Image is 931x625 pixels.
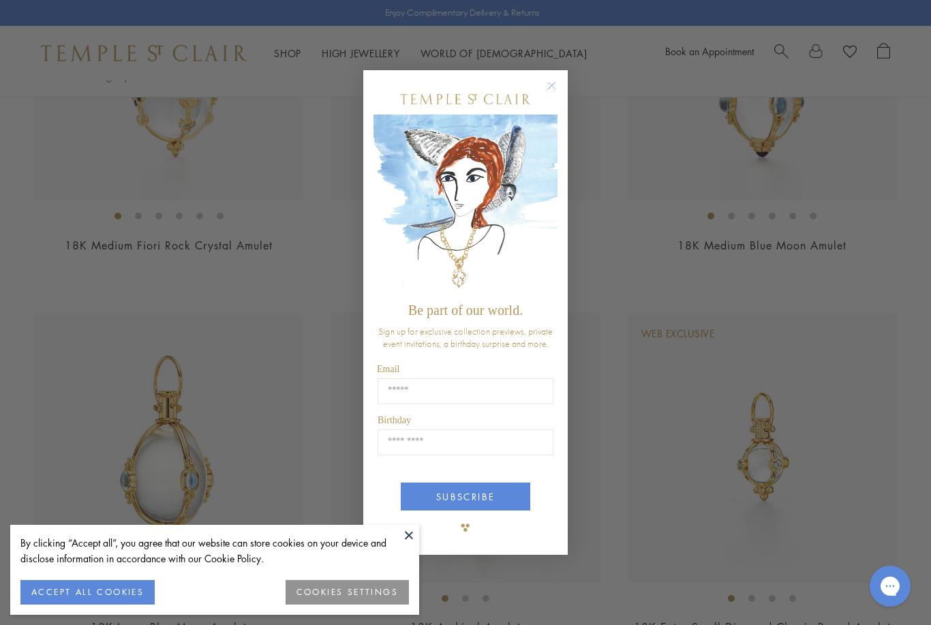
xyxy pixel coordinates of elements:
img: c4a9eb12-d91a-4d4a-8ee0-386386f4f338.jpeg [373,115,558,296]
div: By clicking “Accept all”, you agree that our website can store cookies on your device and disclos... [20,535,409,566]
input: Email [378,378,553,404]
button: SUBSCRIBE [401,483,530,510]
span: Birthday [378,415,411,425]
img: TSC [452,514,479,541]
iframe: Gorgias live chat messenger [863,561,917,611]
img: Temple St. Clair [401,94,530,104]
span: Email [377,364,399,374]
button: Close dialog [550,84,567,101]
button: COOKIES SETTINGS [286,580,409,605]
span: Sign up for exclusive collection previews, private event invitations, a birthday surprise and more. [378,325,553,350]
span: Be part of our world. [408,303,523,318]
button: ACCEPT ALL COOKIES [20,580,155,605]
